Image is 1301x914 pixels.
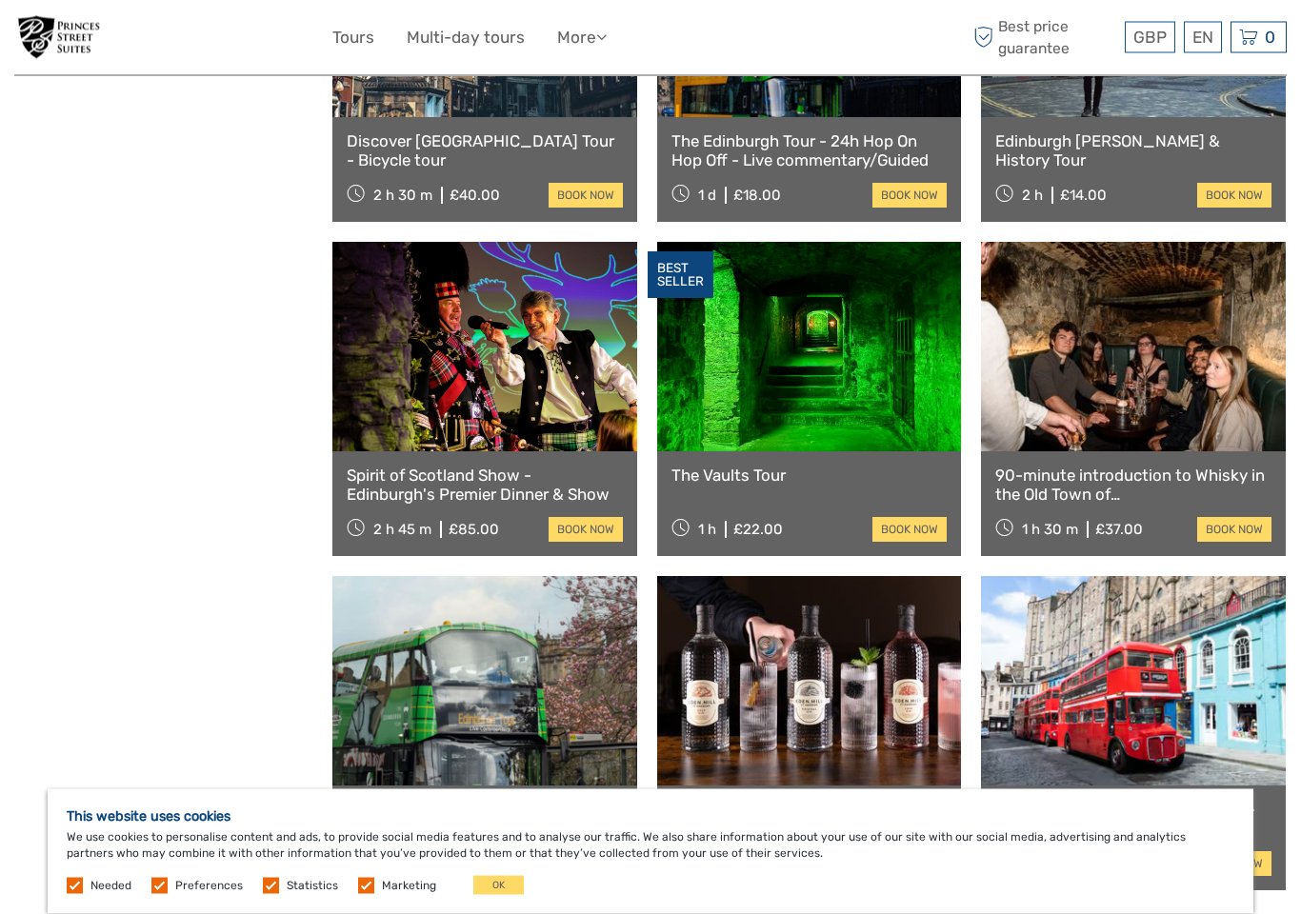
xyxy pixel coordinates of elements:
span: 1 h [698,522,716,539]
span: 1 d [698,188,716,205]
span: 2 h [1022,188,1043,205]
div: £14.00 [1060,188,1107,205]
a: The Vaults Tour [671,467,948,486]
a: The Edinburgh Tour - 24h Hop On Hop Off - Live commentary/Guided [671,132,948,171]
span: 2 h 45 m [373,522,431,539]
a: book now [549,184,623,209]
label: Needed [90,878,131,894]
span: 0 [1262,28,1278,47]
span: 1 h 30 m [1022,522,1078,539]
div: BEST SELLER [648,252,713,300]
label: Statistics [287,878,338,894]
a: book now [549,518,623,543]
div: £18.00 [733,188,781,205]
span: GBP [1133,28,1167,47]
img: 743-f49adcdf-e477-4e25-b52f-b76abf60a11f_logo_small.jpg [14,14,103,61]
div: £85.00 [449,522,499,539]
div: £37.00 [1095,522,1143,539]
a: Spirit of Scotland Show - Edinburgh's Premier Dinner & Show [347,467,623,506]
div: £22.00 [733,522,783,539]
a: book now [1197,184,1271,209]
label: Marketing [382,878,436,894]
div: EN [1184,22,1222,53]
button: OK [473,876,524,895]
a: Discover [GEOGRAPHIC_DATA] Tour - Bicycle tour [347,132,623,171]
a: More [557,24,607,51]
h5: This website uses cookies [67,808,1234,825]
div: £40.00 [450,188,500,205]
a: Edinburgh [PERSON_NAME] & History Tour [995,132,1271,171]
label: Preferences [175,878,243,894]
a: book now [1197,518,1271,543]
span: Best price guarantee [969,16,1120,58]
a: Multi-day tours [407,24,525,51]
div: We use cookies to personalise content and ads, to provide social media features and to analyse ou... [48,789,1253,914]
a: 90-minute introduction to Whisky in the Old Town of [GEOGRAPHIC_DATA] [995,467,1271,506]
a: book now [872,184,947,209]
a: Tours [332,24,374,51]
a: book now [872,518,947,543]
span: 2 h 30 m [373,188,432,205]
